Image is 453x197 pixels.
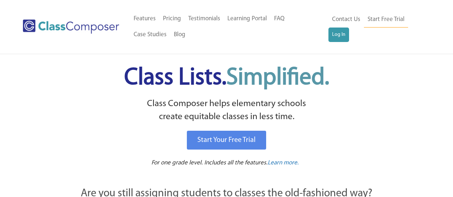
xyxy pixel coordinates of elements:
[23,20,119,34] img: Class Composer
[328,12,425,42] nav: Header Menu
[268,160,299,166] span: Learn more.
[328,12,364,28] a: Contact Us
[185,11,224,27] a: Testimonials
[159,11,185,27] a: Pricing
[268,159,299,168] a: Learn more.
[364,12,408,28] a: Start Free Trial
[41,97,412,124] p: Class Composer helps elementary schools create equitable classes in less time.
[270,11,288,27] a: FAQ
[124,66,329,90] span: Class Lists.
[130,11,159,27] a: Features
[130,11,328,43] nav: Header Menu
[130,27,170,43] a: Case Studies
[226,66,329,90] span: Simplified.
[197,137,256,144] span: Start Your Free Trial
[187,131,266,150] a: Start Your Free Trial
[151,160,268,166] span: For one grade level. Includes all the features.
[224,11,270,27] a: Learning Portal
[170,27,189,43] a: Blog
[328,28,349,42] a: Log In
